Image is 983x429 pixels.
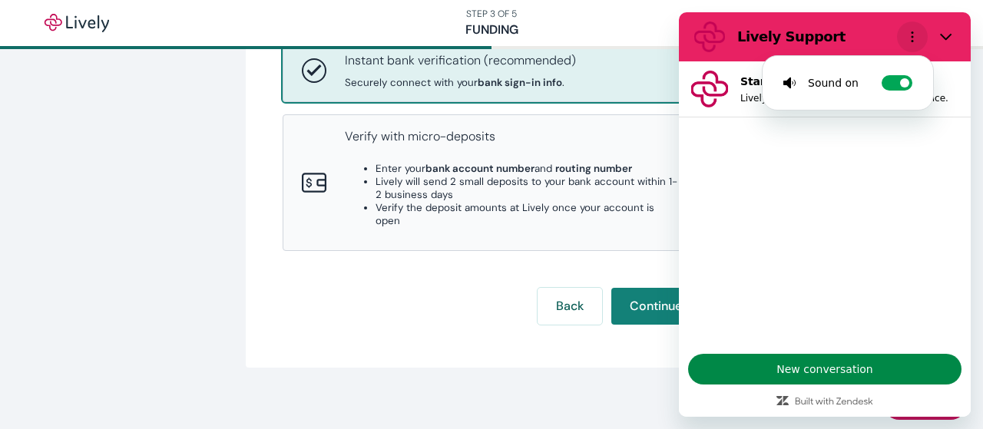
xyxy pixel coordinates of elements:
[34,14,120,32] img: Lively
[478,76,562,89] strong: bank sign-in info
[302,58,326,83] svg: Instant bank verification
[283,115,700,250] button: Micro-depositsVerify with micro-depositsEnter yourbank account numberand routing numberLively wil...
[679,12,971,417] iframe: Messaging window
[425,162,535,175] strong: bank account number
[611,288,700,325] button: Continue
[915,5,958,41] button: Log out
[555,162,632,175] strong: routing number
[345,76,576,89] span: Securely connect with your .
[345,127,681,146] p: Verify with micro-deposits
[376,201,681,227] li: Verify the deposit amounts at Lively once your account is open
[283,39,700,101] button: Instant bank verificationInstant bank verification (recommended)Securely connect with yourbank si...
[376,175,681,201] li: Lively will send 2 small deposits to your bank account within 1-2 business days
[302,170,326,195] svg: Micro-deposits
[376,162,681,175] li: Enter your and
[345,51,576,70] p: Instant bank verification (recommended)
[538,288,602,325] button: Back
